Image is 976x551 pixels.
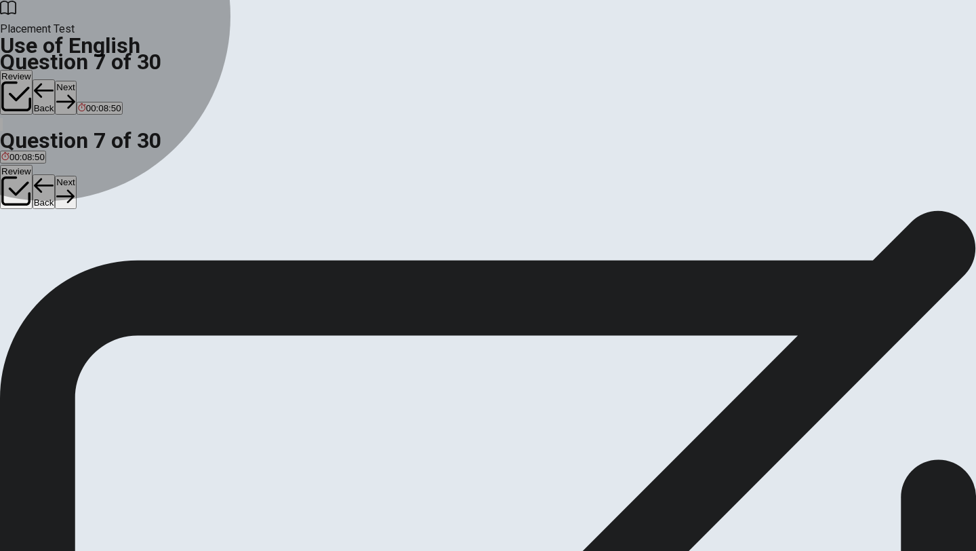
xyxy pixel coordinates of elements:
[33,174,56,210] button: Back
[33,79,56,115] button: Back
[9,152,45,162] span: 00:08:50
[55,81,76,114] button: Next
[55,176,76,209] button: Next
[86,103,121,113] span: 00:08:50
[77,102,123,115] button: 00:08:50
